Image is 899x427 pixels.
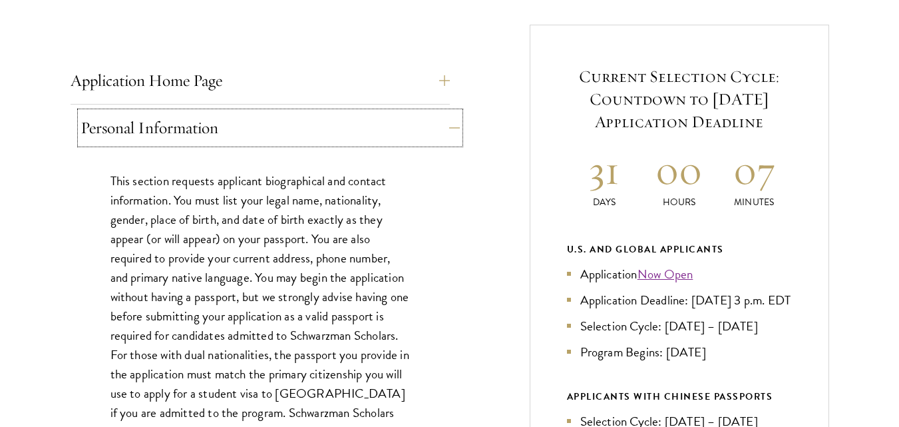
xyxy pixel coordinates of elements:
a: Now Open [637,264,693,284]
p: Minutes [717,195,792,209]
div: APPLICANTS WITH CHINESE PASSPORTS [567,388,792,405]
button: Personal Information [81,112,460,144]
h2: 31 [567,145,642,195]
button: Application Home Page [71,65,450,97]
p: Days [567,195,642,209]
div: U.S. and Global Applicants [567,241,792,258]
li: Selection Cycle: [DATE] – [DATE] [567,316,792,336]
li: Application Deadline: [DATE] 3 p.m. EDT [567,290,792,310]
p: Hours [641,195,717,209]
h5: Current Selection Cycle: Countdown to [DATE] Application Deadline [567,65,792,133]
li: Program Begins: [DATE] [567,342,792,362]
h2: 07 [717,145,792,195]
h2: 00 [641,145,717,195]
li: Application [567,264,792,284]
